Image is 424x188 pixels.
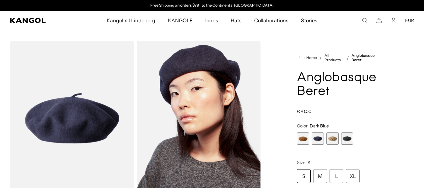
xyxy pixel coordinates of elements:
summary: Search here [362,18,368,23]
span: S [308,160,310,165]
span: Hats [231,11,242,30]
label: Rustic Caramel [297,132,309,145]
span: Home [305,56,317,60]
label: Camel [326,132,339,145]
a: Free Shipping on orders $79+ to the Continental [GEOGRAPHIC_DATA] [150,3,274,8]
div: L [330,169,343,183]
span: Dark Blue [310,123,329,129]
span: Kangol x J.Lindeberg [107,11,156,30]
span: Collaborations [254,11,288,30]
a: Collaborations [248,11,295,30]
h1: Anglobasque Beret [297,71,383,99]
div: 3 of 4 [326,132,339,145]
a: Home [299,55,317,61]
label: Black [341,132,353,145]
span: Size [297,160,305,165]
div: 4 of 4 [341,132,353,145]
span: €70,00 [297,109,311,114]
a: Account [391,18,396,23]
label: Dark Blue [312,132,324,145]
a: Anglobasque Beret [352,53,383,62]
a: Icons [199,11,224,30]
div: 2 of 4 [312,132,324,145]
a: All Products [325,53,344,62]
li: / [344,54,349,62]
div: XL [346,169,360,183]
span: Color [297,123,308,129]
slideshow-component: Announcement bar [148,3,277,8]
div: 1 of 2 [148,3,277,8]
a: Hats [224,11,248,30]
div: S [297,169,311,183]
div: M [313,169,327,183]
span: Icons [205,11,218,30]
div: 1 of 4 [297,132,309,145]
a: Kangol [10,18,70,23]
li: / [317,54,322,62]
span: KANGOLF [168,11,193,30]
nav: breadcrumbs [297,53,383,62]
a: Stories [295,11,324,30]
a: KANGOLF [162,11,199,30]
a: Kangol x J.Lindeberg [100,11,162,30]
span: Stories [301,11,317,30]
button: Cart [376,18,382,23]
div: Announcement [148,3,277,8]
button: EUR [405,18,414,23]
